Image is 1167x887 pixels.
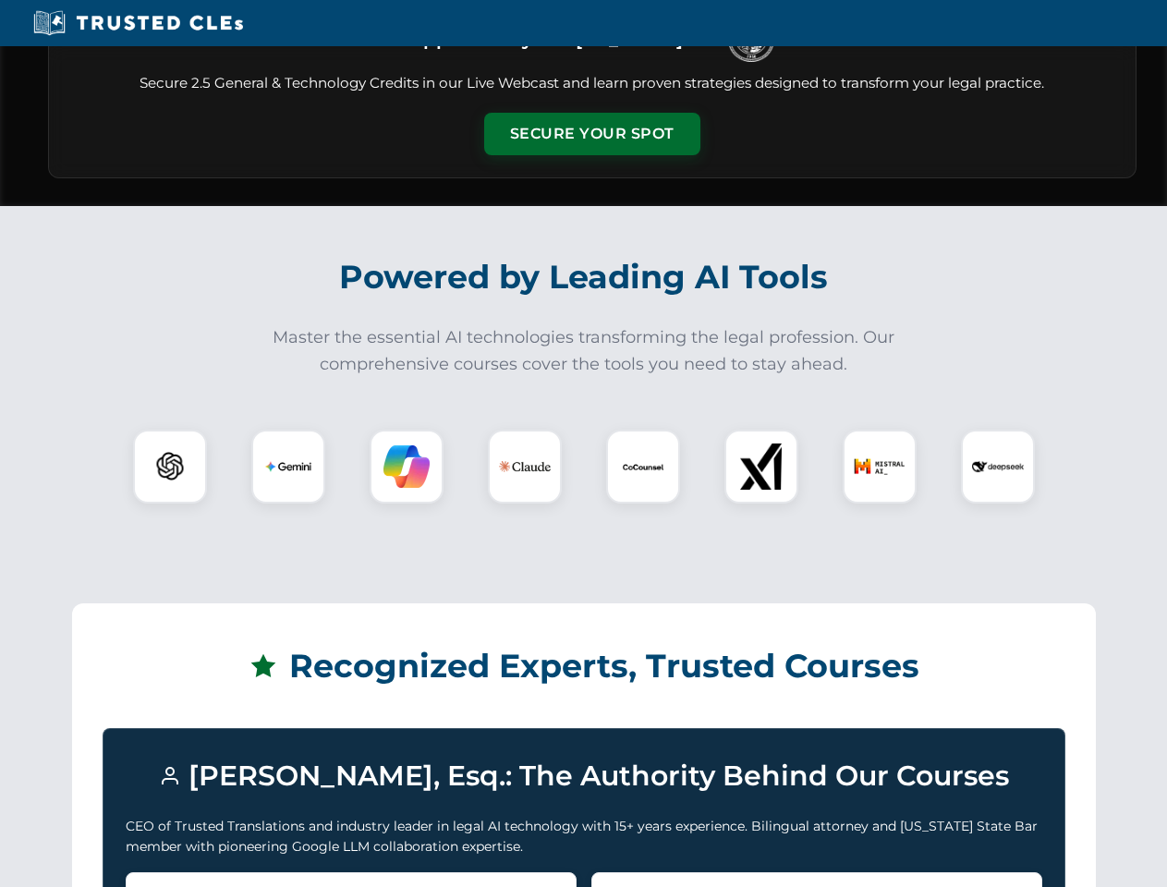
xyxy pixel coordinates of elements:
[370,430,444,504] div: Copilot
[724,430,798,504] div: xAI
[606,430,680,504] div: CoCounsel
[28,9,249,37] img: Trusted CLEs
[854,441,906,492] img: Mistral AI Logo
[261,324,907,378] p: Master the essential AI technologies transforming the legal profession. Our comprehensive courses...
[972,441,1024,492] img: DeepSeek Logo
[126,816,1042,857] p: CEO of Trusted Translations and industry leader in legal AI technology with 15+ years experience....
[383,443,430,490] img: Copilot Logo
[843,430,917,504] div: Mistral AI
[620,443,666,490] img: CoCounsel Logo
[961,430,1035,504] div: DeepSeek
[72,245,1096,310] h2: Powered by Leading AI Tools
[133,430,207,504] div: ChatGPT
[103,634,1065,699] h2: Recognized Experts, Trusted Courses
[265,443,311,490] img: Gemini Logo
[71,73,1113,94] p: Secure 2.5 General & Technology Credits in our Live Webcast and learn proven strategies designed ...
[738,443,784,490] img: xAI Logo
[488,430,562,504] div: Claude
[499,441,551,492] img: Claude Logo
[126,751,1042,801] h3: [PERSON_NAME], Esq.: The Authority Behind Our Courses
[251,430,325,504] div: Gemini
[484,113,700,155] button: Secure Your Spot
[143,440,197,493] img: ChatGPT Logo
